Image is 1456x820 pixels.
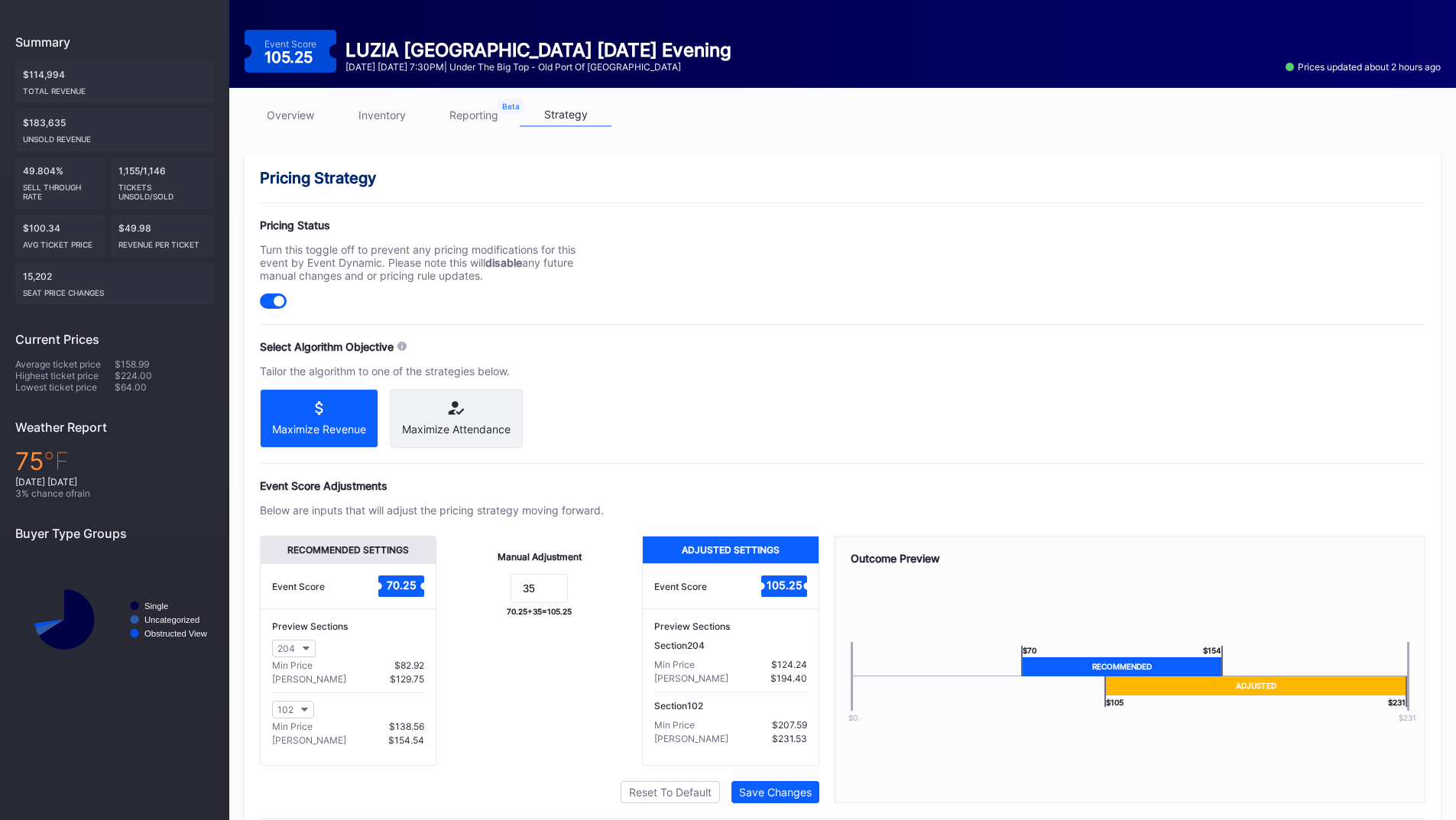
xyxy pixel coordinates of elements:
[15,526,214,541] div: Buyer Type Groups
[260,340,394,353] div: Select Algorithm Objective
[390,673,424,685] div: $129.75
[15,263,214,305] div: 15,202
[345,61,731,73] div: [DATE] [DATE] 7:30PM | Under the Big Top - Old Port of [GEOGRAPHIC_DATA]
[345,39,731,61] div: LUZIA [GEOGRAPHIC_DATA] [DATE] Evening
[118,234,207,249] div: Revenue per ticket
[739,786,812,799] div: Save Changes
[731,781,819,803] button: Save Changes
[654,581,707,592] div: Event Score
[629,786,712,799] div: Reset To Default
[771,659,807,670] div: $124.24
[772,733,807,744] div: $231.53
[23,128,206,144] div: Unsold Revenue
[264,50,316,65] div: 105.25
[44,446,69,476] span: ℉
[15,553,214,686] svg: Chart title
[1286,61,1441,73] div: Prices updated about 2 hours ago
[118,177,207,201] div: Tickets Unsold/Sold
[260,479,1425,492] div: Event Score Adjustments
[621,781,720,803] button: Reset To Default
[15,332,214,347] div: Current Prices
[23,282,206,297] div: seat price changes
[245,103,336,127] a: overview
[389,721,424,732] div: $138.56
[277,643,295,654] div: 204
[15,370,115,381] div: Highest ticket price
[402,423,511,436] div: Maximize Attendance
[272,423,366,436] div: Maximize Revenue
[272,721,313,732] div: Min Price
[144,629,208,638] text: Obstructed View
[485,256,522,269] strong: disable
[272,660,313,671] div: Min Price
[1104,676,1407,695] div: Adjusted
[115,370,214,381] div: $224.00
[15,476,214,488] div: [DATE] [DATE]
[272,640,316,657] button: 204
[115,381,214,393] div: $64.00
[23,80,206,96] div: Total Revenue
[428,103,520,127] a: reporting
[260,169,1425,187] div: Pricing Strategy
[770,673,807,684] div: $194.40
[520,103,611,127] a: strategy
[388,734,424,746] div: $154.54
[643,536,818,563] div: Adjusted Settings
[1021,657,1223,676] div: Recommended
[1104,695,1124,707] div: $ 105
[654,700,806,711] div: Section 102
[336,103,428,127] a: inventory
[260,504,604,517] div: Below are inputs that will adjust the pricing strategy moving forward.
[277,704,293,715] div: 102
[15,34,214,50] div: Summary
[654,640,806,651] div: Section 204
[15,157,105,209] div: 49.804%
[272,673,346,685] div: [PERSON_NAME]
[766,579,802,592] text: 105.25
[851,552,1410,565] div: Outcome Preview
[260,219,604,232] div: Pricing Status
[15,381,115,393] div: Lowest ticket price
[1021,646,1036,657] div: $ 70
[272,701,314,718] button: 102
[144,615,199,624] text: Uncategorized
[394,660,424,671] div: $82.92
[507,607,572,616] div: 70.25 + 35 = 105.25
[15,420,214,435] div: Weather Report
[260,243,604,282] div: Turn this toggle off to prevent any pricing modifications for this event by Event Dynamic. Please...
[260,365,604,378] div: Tailor the algorithm to one of the strategies below.
[144,601,168,611] text: Single
[15,61,214,103] div: $114,994
[272,621,424,632] div: Preview Sections
[15,109,214,151] div: $183,635
[15,446,214,476] div: 75
[264,38,316,50] div: Event Score
[654,719,695,731] div: Min Price
[654,733,728,744] div: [PERSON_NAME]
[111,157,215,209] div: 1,155/1,146
[261,536,436,563] div: Recommended Settings
[654,673,728,684] div: [PERSON_NAME]
[15,215,105,257] div: $100.34
[111,215,215,257] div: $49.98
[15,488,214,499] div: 3 % chance of rain
[15,358,115,370] div: Average ticket price
[23,234,97,249] div: Avg ticket price
[272,581,325,592] div: Event Score
[1388,695,1407,707] div: $ 231
[272,734,346,746] div: [PERSON_NAME]
[387,579,417,592] text: 70.25
[654,621,806,632] div: Preview Sections
[115,358,214,370] div: $158.99
[498,551,582,562] div: Manual Adjustment
[772,719,807,731] div: $207.59
[23,177,97,201] div: Sell Through Rate
[826,713,880,722] div: $0
[1380,713,1434,722] div: $ 231
[1203,646,1223,657] div: $ 154
[654,659,695,670] div: Min Price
